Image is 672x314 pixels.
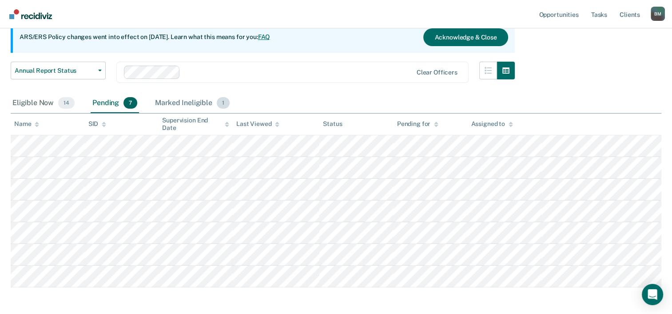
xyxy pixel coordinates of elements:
div: Eligible Now14 [11,94,76,113]
div: Marked Ineligible1 [153,94,231,113]
div: Open Intercom Messenger [642,284,663,305]
a: FAQ [258,33,270,40]
div: Assigned to [471,120,513,128]
span: Annual Report Status [15,67,95,75]
div: Last Viewed [236,120,279,128]
div: Clear officers [417,69,457,76]
img: Recidiviz [9,9,52,19]
button: Acknowledge & Close [423,28,508,46]
button: Profile dropdown button [651,7,665,21]
div: Pending7 [91,94,139,113]
span: 1 [217,97,230,109]
div: Name [14,120,39,128]
div: B M [651,7,665,21]
span: 7 [123,97,137,109]
div: Pending for [397,120,438,128]
p: ARS/ERS Policy changes went into effect on [DATE]. Learn what this means for you: [20,33,270,42]
div: Supervision End Date [162,117,229,132]
div: Status [323,120,342,128]
span: 14 [58,97,75,109]
div: SID [88,120,107,128]
button: Annual Report Status [11,62,106,79]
